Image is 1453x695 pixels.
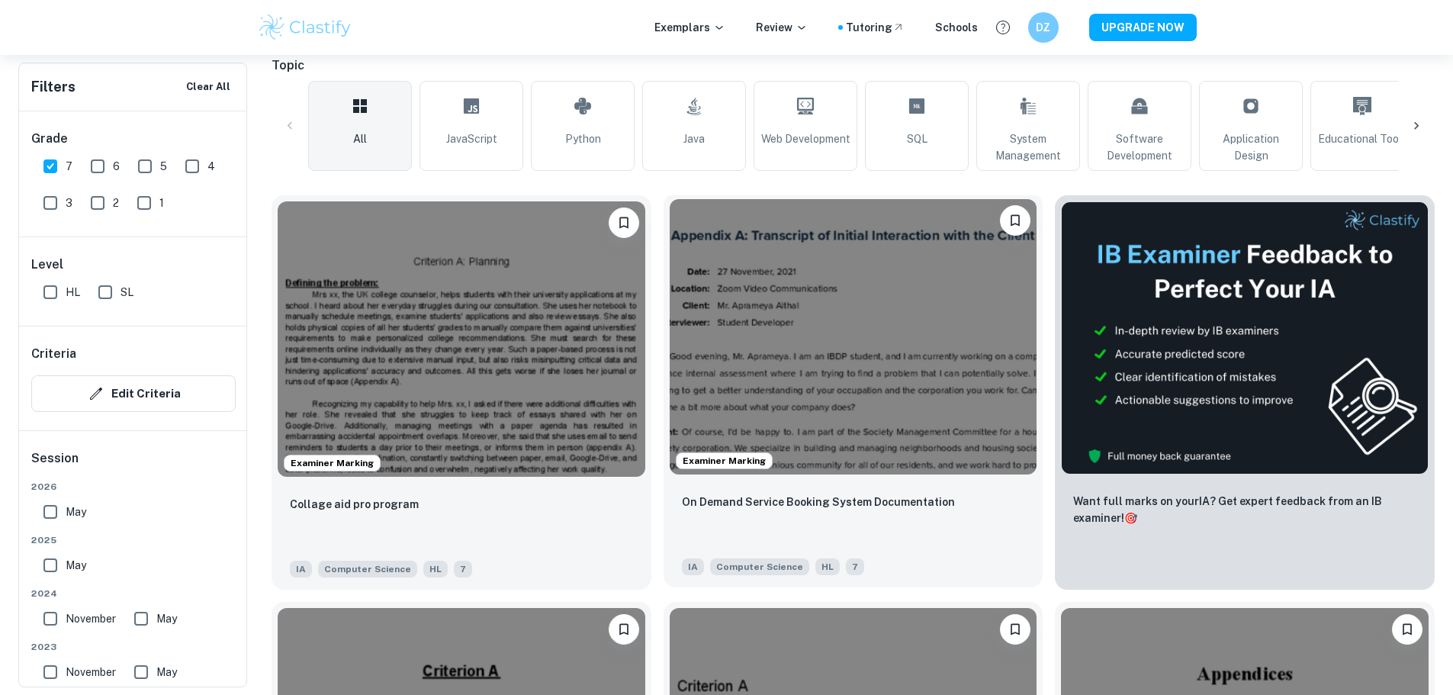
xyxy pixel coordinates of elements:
h6: Level [31,256,236,274]
span: November [66,610,116,627]
span: HL [423,561,448,578]
img: Computer Science IA example thumbnail: On Demand Service Booking System Documen [670,199,1037,475]
span: 🎯 [1124,512,1137,524]
span: 2024 [31,587,236,600]
a: Examiner MarkingBookmarkCollage aid pro programIAComputer ScienceHL7 [272,195,651,590]
h6: DZ [1034,19,1052,36]
span: 2025 [31,533,236,547]
h6: Filters [31,76,76,98]
span: System Management [983,130,1073,164]
img: Clastify logo [257,12,354,43]
a: ThumbnailWant full marks on yourIA? Get expert feedback from an IB examiner! [1055,195,1435,590]
span: Examiner Marking [284,456,380,470]
span: May [66,504,86,520]
span: 1 [159,195,164,211]
span: Software Development [1095,130,1185,164]
span: 7 [846,558,864,575]
span: 4 [207,158,215,175]
button: Bookmark [609,614,639,645]
span: 6 [113,158,120,175]
p: Want full marks on your IA ? Get expert feedback from an IB examiner! [1073,493,1416,526]
button: Clear All [182,76,234,98]
p: On Demand Service Booking System Documentation [682,494,955,510]
button: Bookmark [609,208,639,238]
span: November [66,664,116,681]
button: Bookmark [1000,205,1030,236]
span: Java [683,130,705,147]
img: Computer Science IA example thumbnail: Collage aid pro program [278,201,645,477]
span: 2026 [31,480,236,494]
a: Schools [935,19,978,36]
span: 7 [454,561,472,578]
span: JavaScript [446,130,497,147]
span: Computer Science [318,561,417,578]
h6: Criteria [31,345,76,363]
span: May [66,557,86,574]
button: Edit Criteria [31,375,236,412]
a: Tutoring [846,19,905,36]
span: Application Design [1206,130,1296,164]
span: 3 [66,195,72,211]
h6: Grade [31,130,236,148]
span: 2 [113,195,119,211]
span: Python [565,130,601,147]
span: 7 [66,158,72,175]
span: IA [682,558,704,575]
span: All [353,130,367,147]
p: Review [756,19,808,36]
span: Computer Science [710,558,809,575]
img: Thumbnail [1061,201,1429,475]
span: SQL [907,130,927,147]
span: HL [815,558,840,575]
button: UPGRADE NOW [1089,14,1197,41]
button: Bookmark [1000,614,1030,645]
span: Examiner Marking [677,454,772,468]
span: Educational Tools [1318,130,1407,147]
p: Collage aid pro program [290,496,419,513]
p: Exemplars [654,19,725,36]
a: Examiner MarkingBookmarkOn Demand Service Booking System DocumentationIAComputer ScienceHL7 [664,195,1043,590]
span: May [156,664,177,681]
h6: Session [31,449,236,480]
button: Bookmark [1392,614,1422,645]
h6: Topic [272,56,1435,75]
span: IA [290,561,312,578]
span: 2023 [31,640,236,654]
span: Web Development [761,130,850,147]
button: DZ [1028,12,1059,43]
span: 5 [160,158,167,175]
span: May [156,610,177,627]
button: Help and Feedback [990,14,1016,40]
span: HL [66,284,80,301]
span: SL [121,284,133,301]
